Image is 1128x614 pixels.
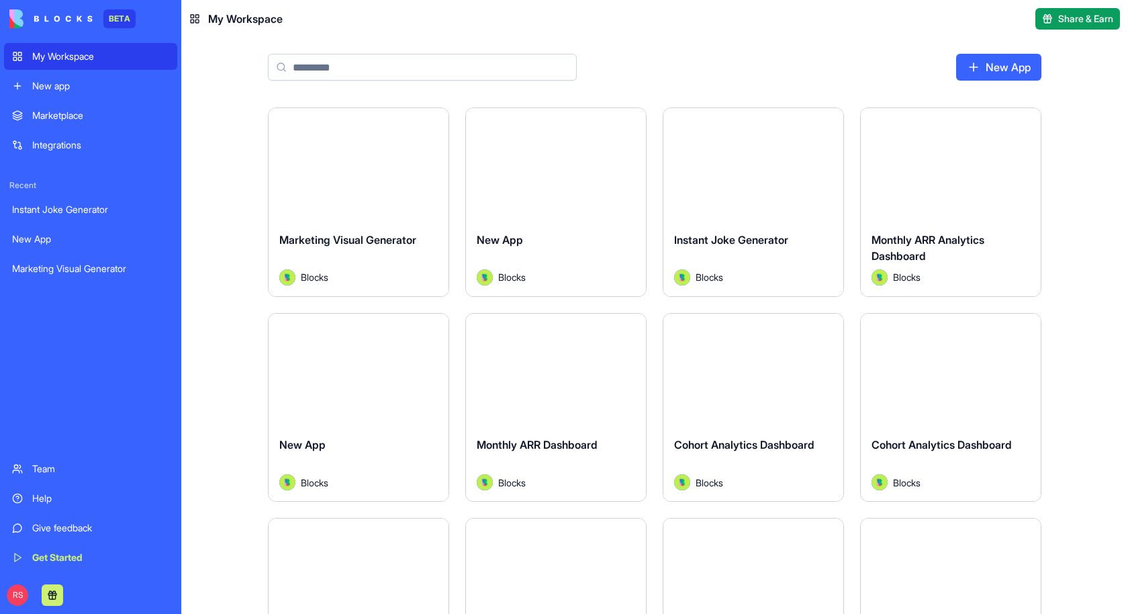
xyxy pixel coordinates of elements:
[477,269,493,286] img: Avatar
[279,438,326,451] span: New App
[268,313,449,502] a: New AppAvatarBlocks
[279,233,416,247] span: Marketing Visual Generator
[498,270,526,284] span: Blocks
[4,255,177,282] a: Marketing Visual Generator
[4,73,177,99] a: New app
[4,485,177,512] a: Help
[674,269,690,286] img: Avatar
[872,474,888,490] img: Avatar
[32,492,169,505] div: Help
[32,50,169,63] div: My Workspace
[1035,8,1120,30] button: Share & Earn
[301,270,328,284] span: Blocks
[1058,12,1113,26] span: Share & Earn
[103,9,136,28] div: BETA
[872,438,1012,451] span: Cohort Analytics Dashboard
[674,438,814,451] span: Cohort Analytics Dashboard
[4,102,177,129] a: Marketplace
[7,584,28,606] span: RS
[674,233,788,247] span: Instant Joke Generator
[301,476,328,490] span: Blocks
[872,269,888,286] img: Avatar
[32,521,169,535] div: Give feedback
[12,203,169,216] div: Instant Joke Generator
[268,107,449,297] a: Marketing Visual GeneratorAvatarBlocks
[32,551,169,564] div: Get Started
[4,544,177,571] a: Get Started
[477,438,598,451] span: Monthly ARR Dashboard
[674,474,690,490] img: Avatar
[12,262,169,275] div: Marketing Visual Generator
[32,462,169,476] div: Team
[32,79,169,93] div: New app
[696,476,723,490] span: Blocks
[663,107,844,297] a: Instant Joke GeneratorAvatarBlocks
[696,270,723,284] span: Blocks
[279,269,295,286] img: Avatar
[208,11,283,27] span: My Workspace
[4,180,177,191] span: Recent
[956,54,1041,81] a: New App
[4,515,177,541] a: Give feedback
[860,313,1041,502] a: Cohort Analytics DashboardAvatarBlocks
[860,107,1041,297] a: Monthly ARR Analytics DashboardAvatarBlocks
[4,196,177,223] a: Instant Joke Generator
[4,455,177,482] a: Team
[663,313,844,502] a: Cohort Analytics DashboardAvatarBlocks
[32,138,169,152] div: Integrations
[9,9,136,28] a: BETA
[4,43,177,70] a: My Workspace
[279,474,295,490] img: Avatar
[9,9,93,28] img: logo
[4,132,177,159] a: Integrations
[465,107,647,297] a: New AppAvatarBlocks
[477,474,493,490] img: Avatar
[4,226,177,253] a: New App
[465,313,647,502] a: Monthly ARR DashboardAvatarBlocks
[893,270,921,284] span: Blocks
[893,476,921,490] span: Blocks
[477,233,523,247] span: New App
[498,476,526,490] span: Blocks
[12,232,169,246] div: New App
[32,109,169,122] div: Marketplace
[872,233,984,263] span: Monthly ARR Analytics Dashboard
